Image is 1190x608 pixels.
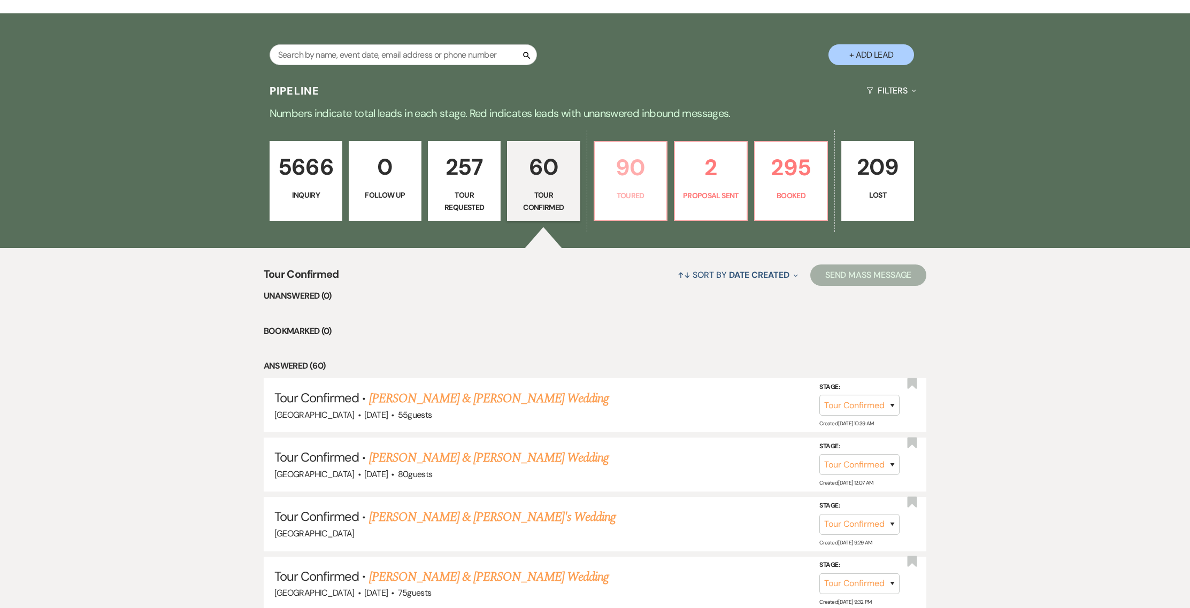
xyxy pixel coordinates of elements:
[819,479,873,486] span: Created: [DATE] 12:07 AM
[274,587,355,598] span: [GEOGRAPHIC_DATA]
[678,269,690,280] span: ↑↓
[277,149,335,185] p: 5666
[828,44,914,65] button: + Add Lead
[762,150,820,185] p: 295
[674,141,748,221] a: 2Proposal Sent
[369,567,609,587] a: [PERSON_NAME] & [PERSON_NAME] Wedding
[398,469,433,480] span: 80 guests
[274,469,355,480] span: [GEOGRAPHIC_DATA]
[601,150,660,185] p: 90
[369,508,616,527] a: [PERSON_NAME] & [PERSON_NAME]'s Wedding
[356,189,414,201] p: Follow Up
[270,141,342,221] a: 5666Inquiry
[274,508,359,525] span: Tour Confirmed
[729,269,789,280] span: Date Created
[810,264,927,286] button: Send Mass Message
[762,190,820,201] p: Booked
[264,289,927,303] li: Unanswered (0)
[369,389,609,408] a: [PERSON_NAME] & [PERSON_NAME] Wedding
[435,149,494,185] p: 257
[819,559,900,571] label: Stage:
[819,420,873,427] span: Created: [DATE] 10:39 AM
[428,141,501,221] a: 257Tour Requested
[270,44,537,65] input: Search by name, event date, email address or phone number
[681,190,740,201] p: Proposal Sent
[435,189,494,213] p: Tour Requested
[264,359,927,373] li: Answered (60)
[277,189,335,201] p: Inquiry
[819,441,900,453] label: Stage:
[364,587,388,598] span: [DATE]
[349,141,421,221] a: 0Follow Up
[274,449,359,465] span: Tour Confirmed
[274,409,355,420] span: [GEOGRAPHIC_DATA]
[594,141,667,221] a: 90Toured
[601,190,660,201] p: Toured
[274,389,359,406] span: Tour Confirmed
[264,266,339,289] span: Tour Confirmed
[841,141,914,221] a: 209Lost
[819,381,900,393] label: Stage:
[848,189,907,201] p: Lost
[819,539,872,545] span: Created: [DATE] 9:29 AM
[754,141,828,221] a: 295Booked
[507,141,580,221] a: 60Tour Confirmed
[398,587,432,598] span: 75 guests
[210,105,980,122] p: Numbers indicate total leads in each stage. Red indicates leads with unanswered inbound messages.
[862,76,920,105] button: Filters
[369,448,609,467] a: [PERSON_NAME] & [PERSON_NAME] Wedding
[848,149,907,185] p: 209
[514,189,573,213] p: Tour Confirmed
[819,500,900,512] label: Stage:
[398,409,432,420] span: 55 guests
[673,261,802,289] button: Sort By Date Created
[364,409,388,420] span: [DATE]
[274,528,355,539] span: [GEOGRAPHIC_DATA]
[819,598,871,605] span: Created: [DATE] 9:32 PM
[356,149,414,185] p: 0
[264,324,927,338] li: Bookmarked (0)
[270,83,320,98] h3: Pipeline
[274,568,359,584] span: Tour Confirmed
[364,469,388,480] span: [DATE]
[514,149,573,185] p: 60
[681,150,740,185] p: 2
